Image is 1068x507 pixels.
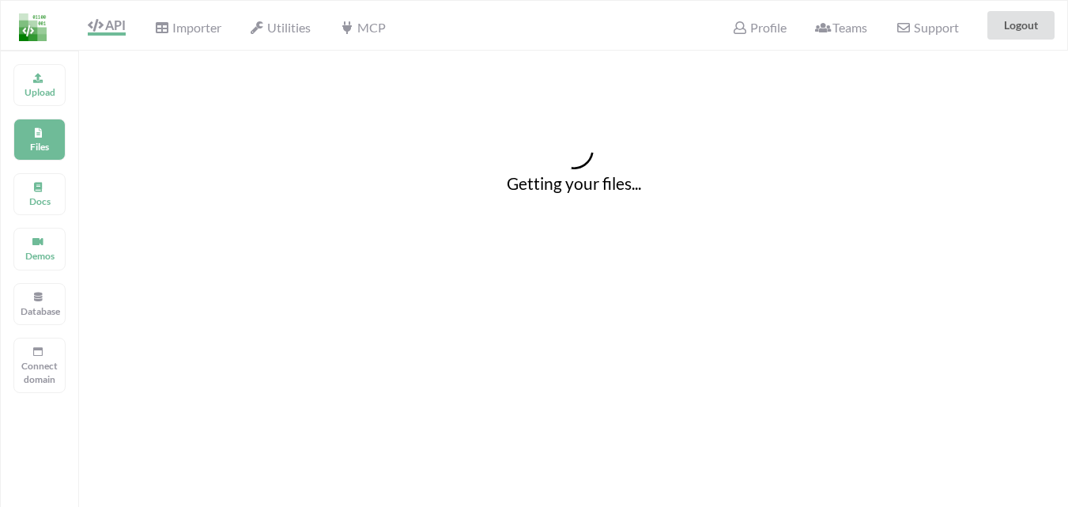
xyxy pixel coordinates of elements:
[88,17,126,32] span: API
[250,20,311,35] span: Utilities
[21,249,58,263] p: Demos
[21,305,58,318] p: Database
[815,20,867,35] span: Teams
[21,195,58,208] p: Docs
[339,20,385,35] span: MCP
[21,359,58,386] p: Connect domain
[19,13,47,41] img: LogoIcon.png
[154,20,221,35] span: Importer
[732,20,786,35] span: Profile
[21,85,58,99] p: Upload
[79,173,1068,193] h4: Getting your files...
[987,11,1055,40] button: Logout
[21,140,58,153] p: Files
[896,21,958,34] span: Support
